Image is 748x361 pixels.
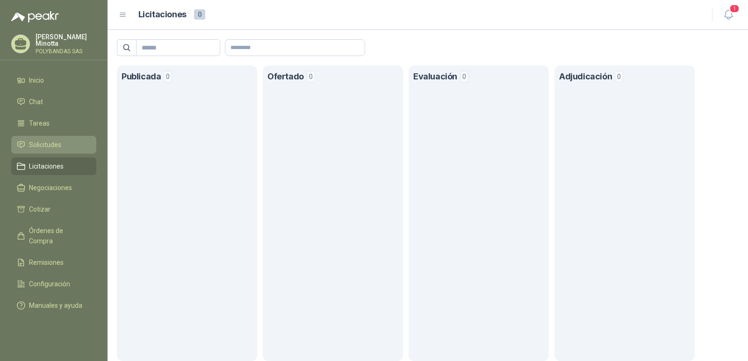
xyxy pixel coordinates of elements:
a: Órdenes de Compra [11,222,96,250]
a: Solicitudes [11,136,96,154]
h1: Adjudicación [559,70,612,84]
a: Chat [11,93,96,111]
span: 0 [615,71,623,82]
span: Configuración [29,279,70,289]
h1: Evaluación [413,70,457,84]
a: Configuración [11,275,96,293]
h1: Publicada [122,70,161,84]
span: Licitaciones [29,161,64,171]
span: Tareas [29,118,50,128]
span: 0 [194,9,205,20]
h1: Ofertado [267,70,304,84]
span: Órdenes de Compra [29,226,87,246]
a: Inicio [11,71,96,89]
h1: Licitaciones [138,8,187,21]
button: 1 [720,7,737,23]
a: Licitaciones [11,157,96,175]
span: Remisiones [29,257,64,268]
p: POLYBANDAS SAS [36,49,96,54]
span: Negociaciones [29,183,72,193]
span: Chat [29,97,43,107]
span: 0 [164,71,172,82]
span: Solicitudes [29,140,61,150]
a: Cotizar [11,200,96,218]
a: Negociaciones [11,179,96,197]
a: Tareas [11,114,96,132]
span: 1 [729,4,740,13]
p: [PERSON_NAME] Minotta [36,34,96,47]
img: Logo peakr [11,11,59,22]
span: Manuales y ayuda [29,300,82,311]
span: Inicio [29,75,44,85]
span: 0 [460,71,468,82]
span: 0 [307,71,315,82]
a: Manuales y ayuda [11,297,96,314]
a: Remisiones [11,254,96,271]
span: Cotizar [29,204,50,214]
